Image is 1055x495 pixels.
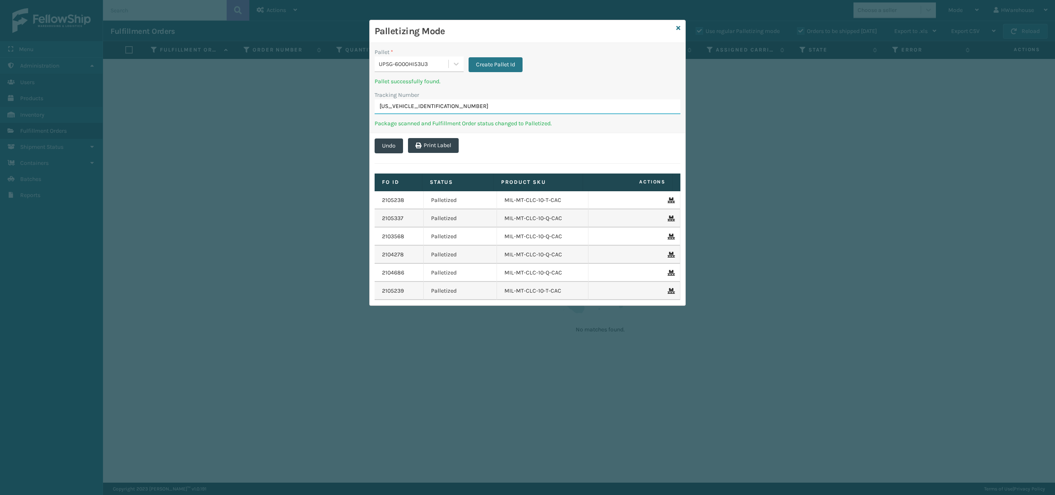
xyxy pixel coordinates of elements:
[382,196,404,204] a: 2105238
[668,234,673,239] i: Remove From Pallet
[497,209,589,228] td: MIL-MT-CLC-10-Q-CAC
[424,264,497,282] td: Palletized
[382,232,404,241] a: 2103568
[379,60,449,68] div: UPSG-6O0OHI53U3
[424,228,497,246] td: Palletized
[501,178,575,186] label: Product SKU
[469,57,523,72] button: Create Pallet Id
[586,175,671,189] span: Actions
[375,25,673,38] h3: Palletizing Mode
[424,282,497,300] td: Palletized
[497,191,589,209] td: MIL-MT-CLC-10-T-CAC
[668,270,673,276] i: Remove From Pallet
[382,178,415,186] label: Fo Id
[382,269,404,277] a: 2104686
[375,138,403,153] button: Undo
[668,197,673,203] i: Remove From Pallet
[668,252,673,258] i: Remove From Pallet
[668,216,673,221] i: Remove From Pallet
[424,191,497,209] td: Palletized
[424,209,497,228] td: Palletized
[424,246,497,264] td: Palletized
[497,282,589,300] td: MIL-MT-CLC-10-T-CAC
[382,251,404,259] a: 2104278
[668,288,673,294] i: Remove From Pallet
[375,119,680,128] p: Package scanned and Fulfillment Order status changed to Palletized.
[375,48,393,56] label: Pallet
[497,264,589,282] td: MIL-MT-CLC-10-Q-CAC
[497,228,589,246] td: MIL-MT-CLC-10-Q-CAC
[430,178,486,186] label: Status
[497,246,589,264] td: MIL-MT-CLC-10-Q-CAC
[408,138,459,153] button: Print Label
[375,91,419,99] label: Tracking Number
[375,77,523,86] p: Pallet successfully found.
[382,287,404,295] a: 2105239
[382,214,403,223] a: 2105337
